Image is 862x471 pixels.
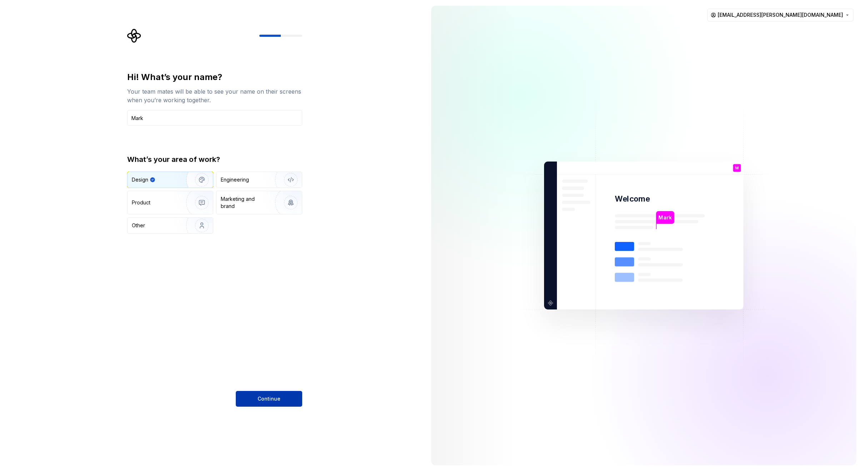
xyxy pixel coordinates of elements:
[615,194,650,204] p: Welcome
[127,29,141,43] svg: Supernova Logo
[132,199,150,206] div: Product
[132,222,145,229] div: Other
[127,87,302,104] div: Your team mates will be able to see your name on their screens when you’re working together.
[735,166,739,170] p: M
[258,395,280,402] span: Continue
[707,9,853,21] button: [EMAIL_ADDRESS][PERSON_NAME][DOMAIN_NAME]
[127,110,302,126] input: Han Solo
[221,195,269,210] div: Marketing and brand
[132,176,148,183] div: Design
[236,391,302,407] button: Continue
[718,11,843,19] span: [EMAIL_ADDRESS][PERSON_NAME][DOMAIN_NAME]
[127,71,302,83] div: Hi! What’s your name?
[127,154,302,164] div: What’s your area of work?
[658,214,672,222] p: Mark
[221,176,249,183] div: Engineering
